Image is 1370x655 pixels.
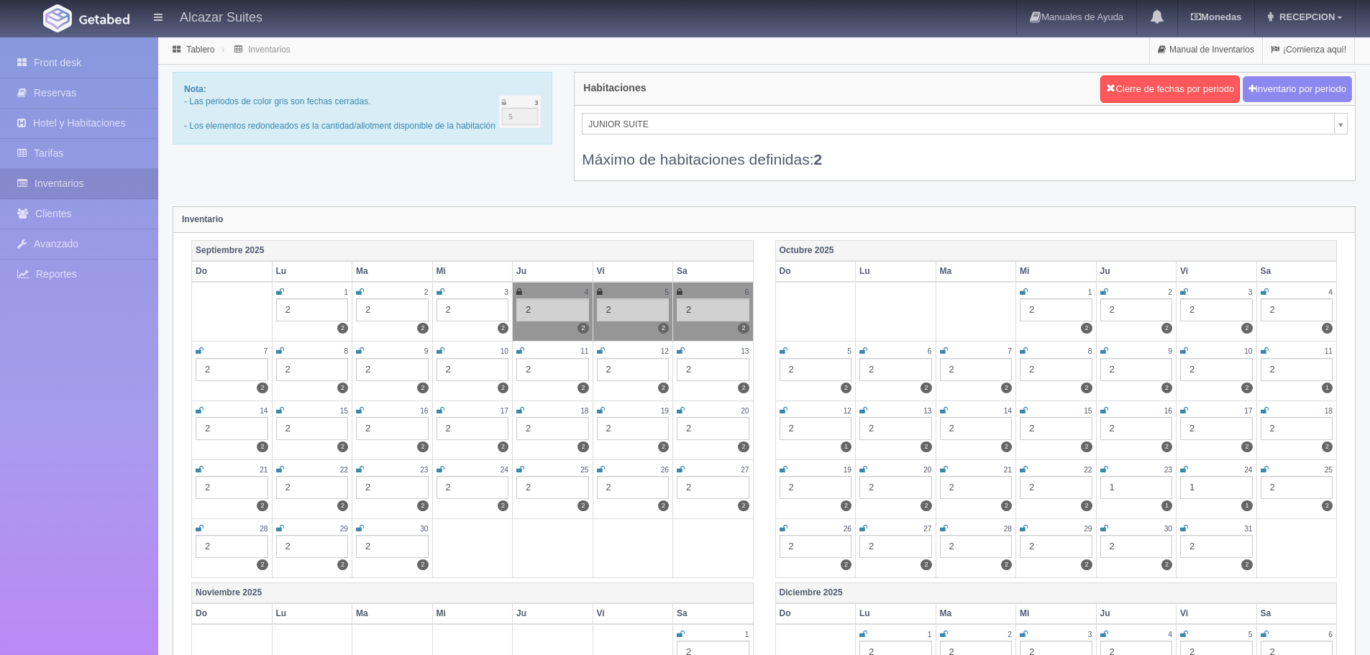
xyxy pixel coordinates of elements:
label: 2 [738,441,749,452]
div: 2 [1261,417,1333,440]
button: Inventario por periodo [1243,76,1352,103]
th: Vi [1177,603,1257,624]
label: 2 [1241,323,1252,334]
label: 2 [658,323,669,334]
small: 18 [1325,407,1333,415]
th: Lu [272,603,352,624]
label: 2 [577,383,588,393]
label: 2 [921,500,931,511]
div: 2 [780,417,852,440]
div: 2 [859,358,932,381]
small: 3 [1248,288,1253,296]
small: 9 [424,347,429,355]
div: 2 [677,417,749,440]
label: 2 [417,323,428,334]
div: 2 [437,358,509,381]
small: 1 [745,631,749,638]
div: 2 [859,417,932,440]
div: Máximo de habitaciones definidas: [582,134,1348,170]
th: Noviembre 2025 [192,582,754,603]
div: 2 [437,298,509,321]
small: 17 [1244,407,1252,415]
label: 2 [577,500,588,511]
div: 2 [940,358,1013,381]
div: 2 [1020,298,1092,321]
th: Lu [856,603,936,624]
label: 2 [577,323,588,334]
label: 2 [921,441,931,452]
div: 2 [1180,535,1253,558]
div: 2 [356,358,429,381]
th: Sa [673,261,754,282]
small: 6 [1328,631,1333,638]
label: 2 [1081,383,1092,393]
label: 2 [1322,323,1333,334]
small: 4 [1328,288,1333,296]
label: 2 [498,323,508,334]
label: 2 [1081,559,1092,570]
small: 25 [1325,466,1333,474]
label: 2 [658,441,669,452]
div: 2 [276,298,349,321]
label: 2 [1001,441,1012,452]
small: 27 [923,525,931,533]
b: 2 [814,151,823,168]
th: Lu [856,261,936,282]
label: 2 [1081,500,1092,511]
th: Sa [673,603,754,624]
label: 2 [921,383,931,393]
div: 2 [940,476,1013,499]
small: 7 [1008,347,1012,355]
th: Ma [352,603,433,624]
th: Ma [936,603,1016,624]
small: 19 [844,466,851,474]
div: 2 [1180,417,1253,440]
span: JUNIOR SUITE [588,114,1328,135]
label: 2 [1081,441,1092,452]
th: Mi [432,603,513,624]
label: 2 [1241,441,1252,452]
span: RECEPCION [1276,12,1335,22]
th: Ju [513,603,593,624]
small: 2 [1168,288,1172,296]
div: 2 [196,476,268,499]
div: 2 [780,476,852,499]
label: 2 [337,323,348,334]
small: 1 [344,288,348,296]
small: 3 [504,288,508,296]
small: 4 [1168,631,1172,638]
div: 2 [597,298,670,321]
div: 2 [1020,417,1092,440]
label: 2 [738,383,749,393]
small: 28 [260,525,268,533]
th: Octubre 2025 [775,240,1337,261]
small: 13 [923,407,931,415]
label: 2 [1322,500,1333,511]
div: 2 [780,358,852,381]
small: 22 [1084,466,1092,474]
label: 2 [1322,441,1333,452]
label: 2 [337,441,348,452]
div: 2 [1100,358,1173,381]
div: 2 [859,535,932,558]
div: 2 [597,476,670,499]
label: 2 [498,500,508,511]
small: 6 [745,288,749,296]
th: Do [775,603,856,624]
div: 2 [516,476,589,499]
small: 11 [580,347,588,355]
h4: Alcazar Suites [180,7,262,25]
small: 25 [580,466,588,474]
th: Vi [1177,261,1257,282]
small: 27 [741,466,749,474]
label: 2 [841,383,851,393]
label: 1 [1241,500,1252,511]
label: 2 [577,441,588,452]
div: 2 [859,476,932,499]
div: 2 [1261,476,1333,499]
div: 2 [356,298,429,321]
small: 15 [1084,407,1092,415]
small: 22 [340,466,348,474]
label: 2 [257,383,268,393]
label: 2 [257,500,268,511]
